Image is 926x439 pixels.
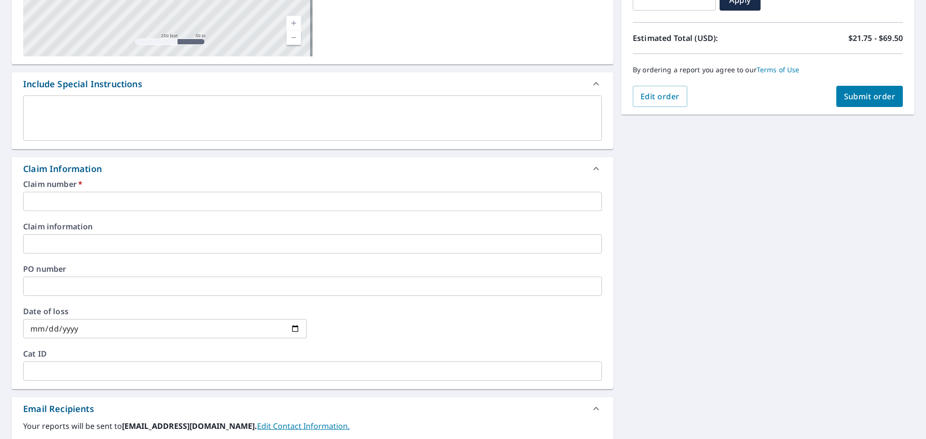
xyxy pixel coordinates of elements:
div: Email Recipients [23,402,94,415]
label: PO number [23,265,602,273]
a: Current Level 17, Zoom Out [286,30,301,45]
div: Include Special Instructions [23,78,142,91]
a: Current Level 17, Zoom In [286,16,301,30]
span: Edit order [640,91,680,102]
button: Submit order [836,86,903,107]
p: By ordering a report you agree to our [633,66,903,74]
span: Submit order [844,91,896,102]
a: EditContactInfo [257,421,350,431]
div: Claim Information [12,157,613,180]
a: Terms of Use [757,65,800,74]
button: Edit order [633,86,687,107]
label: Date of loss [23,307,307,315]
label: Your reports will be sent to [23,420,602,432]
p: $21.75 - $69.50 [848,32,903,44]
label: Claim information [23,223,602,230]
p: Estimated Total (USD): [633,32,768,44]
div: Email Recipients [12,397,613,420]
div: Claim Information [23,162,102,175]
div: Include Special Instructions [12,72,613,95]
label: Cat ID [23,350,602,358]
b: [EMAIL_ADDRESS][DOMAIN_NAME]. [122,421,257,431]
label: Claim number [23,180,602,188]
